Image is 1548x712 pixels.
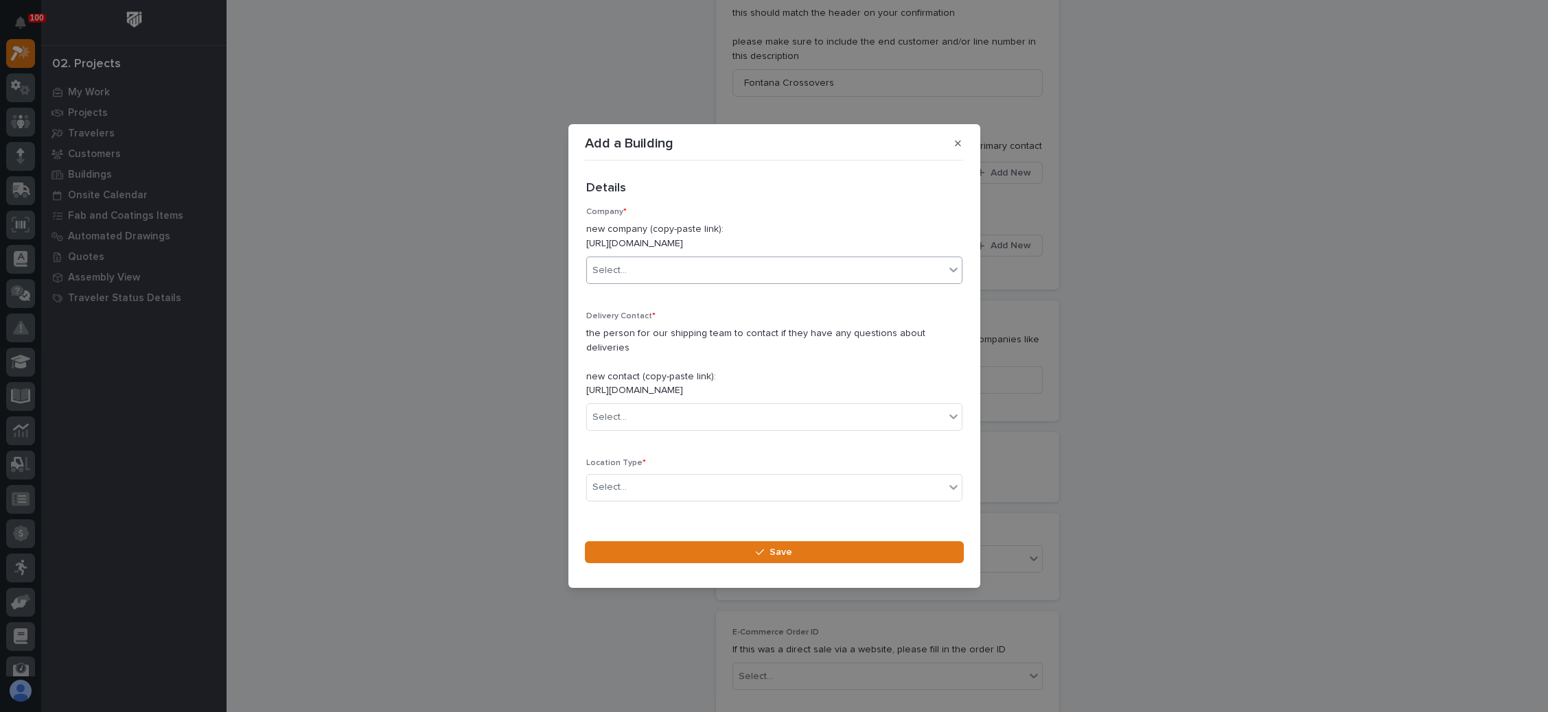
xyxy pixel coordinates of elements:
[770,546,792,558] span: Save
[586,312,656,320] span: Delivery Contact
[586,327,962,398] p: the person for our shipping team to contact if they have any questions about deliveries new conta...
[586,459,646,467] span: Location Type
[586,222,962,251] p: new company (copy-paste link): [URL][DOMAIN_NAME]
[585,135,673,152] p: Add a Building
[592,263,627,278] div: Select...
[592,410,627,425] div: Select...
[586,181,626,196] h2: Details
[592,480,627,495] div: Select...
[585,541,964,563] button: Save
[586,208,627,216] span: Company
